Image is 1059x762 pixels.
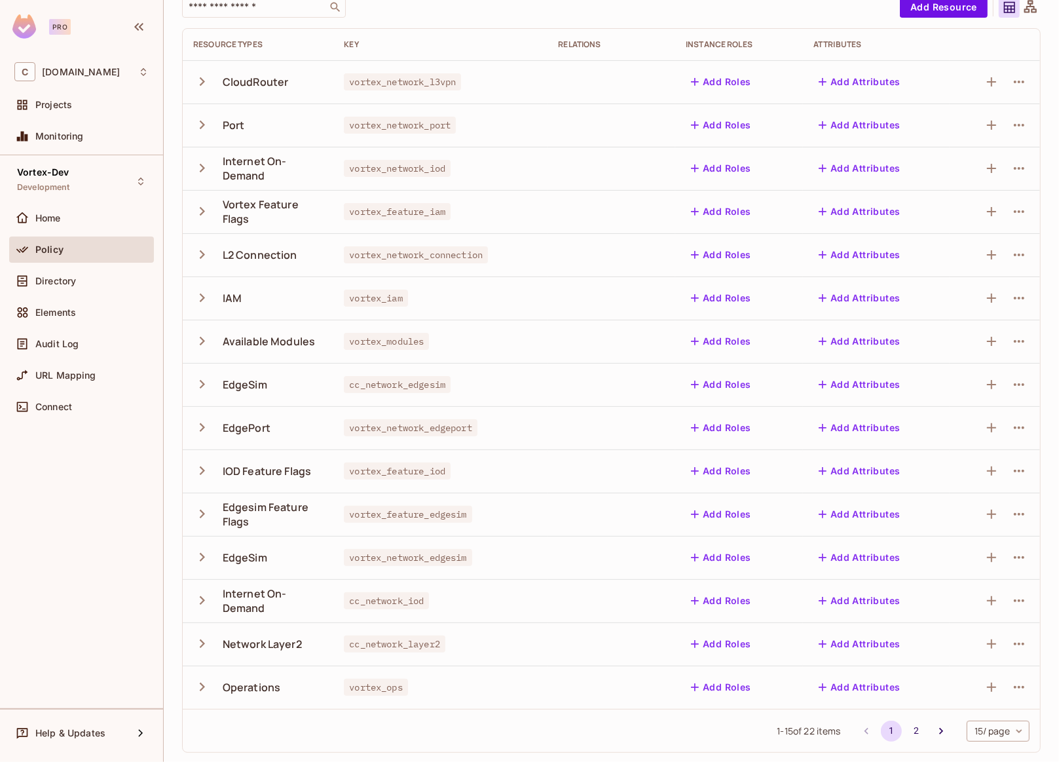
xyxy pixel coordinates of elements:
span: Audit Log [35,339,79,349]
button: Add Roles [686,677,756,698]
span: vortex_feature_iod [344,463,451,480]
button: Add Roles [686,201,756,222]
button: Add Roles [686,288,756,309]
div: Port [223,118,245,132]
div: Attributes [813,39,939,50]
div: Operations [223,680,281,695]
span: URL Mapping [35,370,96,381]
button: Add Roles [686,547,756,568]
button: Add Roles [686,461,756,482]
button: Add Roles [686,115,756,136]
button: Add Attributes [813,71,906,92]
button: Add Roles [686,634,756,655]
div: Internet On-Demand [223,154,324,183]
span: 1 - 15 of 22 items [777,724,840,738]
span: vortex_network_edgesim [344,549,472,566]
span: cc_network_iod [344,592,429,609]
div: Available Modules [223,334,316,349]
button: Add Attributes [813,634,906,655]
span: vortex_modules [344,333,429,350]
button: Add Roles [686,417,756,438]
div: Internet On-Demand [223,586,324,615]
button: Add Roles [686,504,756,525]
button: Add Attributes [813,201,906,222]
span: Development [17,182,70,193]
span: vortex_network_iod [344,160,451,177]
span: vortex_network_l3vpn [344,73,461,90]
div: IAM [223,291,242,305]
span: Elements [35,307,76,318]
span: Directory [35,276,76,286]
button: Add Roles [686,71,756,92]
span: Monitoring [35,131,84,142]
img: SReyMgAAAABJRU5ErkJggg== [12,14,36,39]
button: Add Attributes [813,331,906,352]
span: Workspace: consoleconnect.com [42,67,120,77]
span: cc_network_edgesim [344,376,451,393]
div: EdgeSim [223,377,267,392]
button: Add Roles [686,590,756,611]
span: Policy [35,244,64,255]
div: Key [344,39,537,50]
button: Add Attributes [813,677,906,698]
button: Add Roles [686,158,756,179]
button: Add Attributes [813,158,906,179]
span: vortex_network_connection [344,246,488,263]
button: Add Attributes [813,115,906,136]
span: vortex_network_edgeport [344,419,477,436]
div: Pro [49,19,71,35]
div: L2 Connection [223,248,297,262]
div: IOD Feature Flags [223,464,312,478]
span: vortex_feature_iam [344,203,451,220]
button: Go to next page [931,721,952,742]
span: Home [35,213,61,223]
button: page 1 [881,721,902,742]
button: Add Roles [686,374,756,395]
button: Add Roles [686,244,756,265]
button: Go to page 2 [906,721,927,742]
button: Add Attributes [813,288,906,309]
div: Resource Types [193,39,323,50]
div: Instance roles [686,39,792,50]
div: 15 / page [967,721,1030,742]
span: Connect [35,402,72,412]
span: cc_network_layer2 [344,636,445,653]
span: Vortex-Dev [17,167,69,178]
div: EdgeSim [223,550,267,565]
span: Projects [35,100,72,110]
div: Vortex Feature Flags [223,197,324,226]
span: vortex_network_port [344,117,456,134]
button: Add Attributes [813,547,906,568]
div: Relations [558,39,665,50]
button: Add Attributes [813,461,906,482]
span: C [14,62,35,81]
button: Add Attributes [813,417,906,438]
span: vortex_iam [344,290,408,307]
button: Add Attributes [813,590,906,611]
div: CloudRouter [223,75,289,89]
nav: pagination navigation [854,721,954,742]
span: Help & Updates [35,728,105,738]
div: Network Layer2 [223,637,302,651]
button: Add Roles [686,331,756,352]
span: vortex_feature_edgesim [344,506,472,523]
button: Add Attributes [813,504,906,525]
span: vortex_ops [344,679,408,696]
button: Add Attributes [813,244,906,265]
button: Add Attributes [813,374,906,395]
div: EdgePort [223,421,270,435]
div: Edgesim Feature Flags [223,500,324,529]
